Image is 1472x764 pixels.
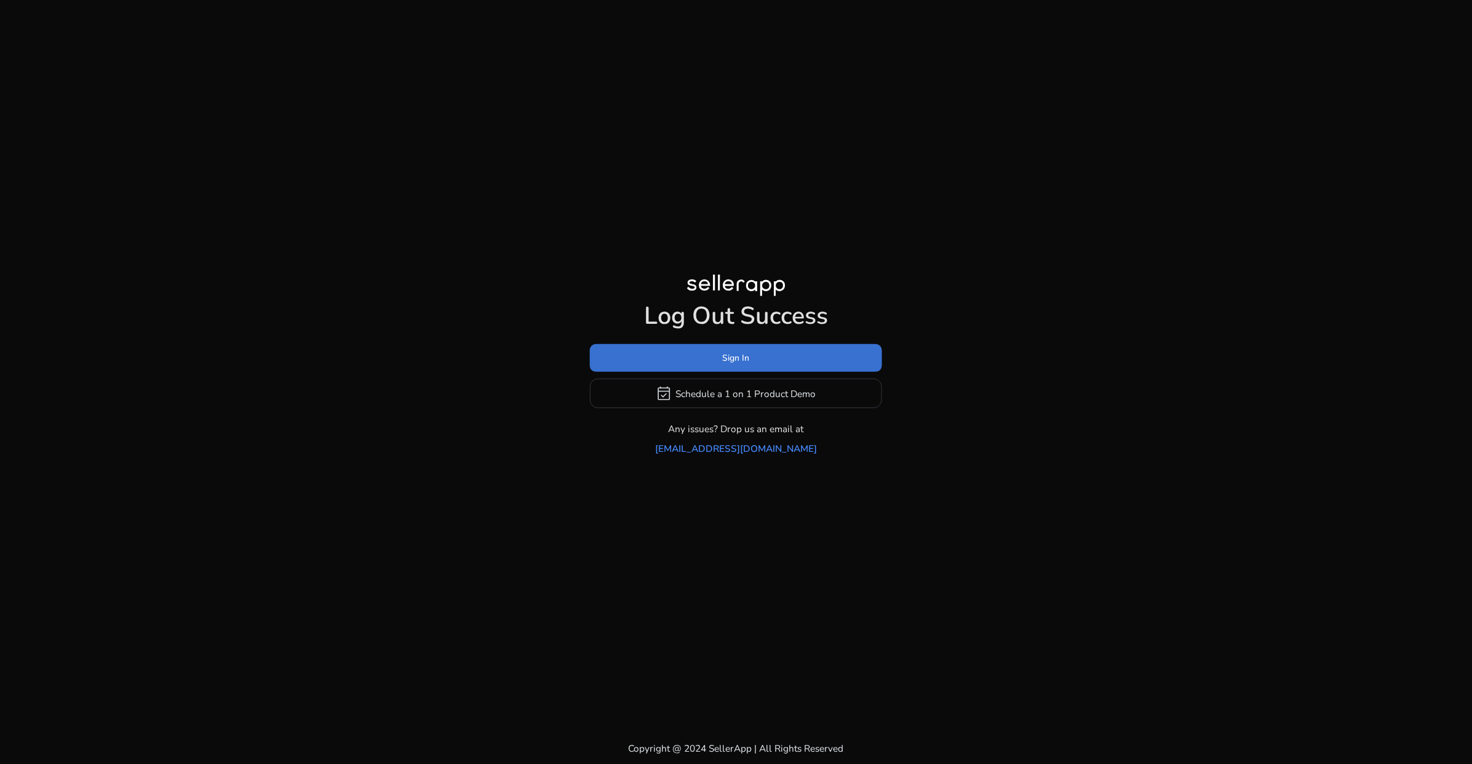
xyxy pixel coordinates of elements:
button: Sign In [590,344,882,372]
h1: Log Out Success [590,302,882,331]
button: event_availableSchedule a 1 on 1 Product Demo [590,379,882,408]
span: event_available [656,385,672,401]
p: Any issues? Drop us an email at [669,422,804,436]
a: [EMAIL_ADDRESS][DOMAIN_NAME] [655,441,817,456]
span: Sign In [723,352,750,364]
